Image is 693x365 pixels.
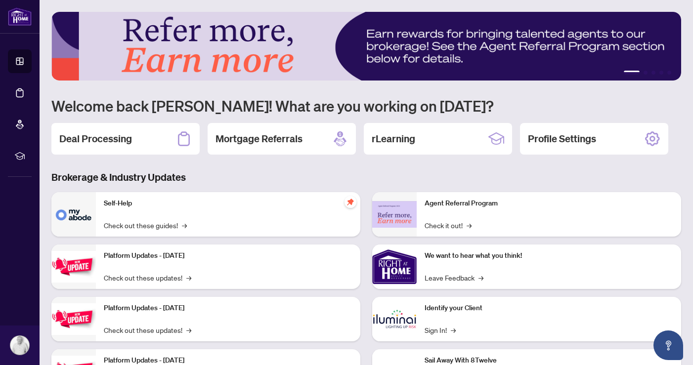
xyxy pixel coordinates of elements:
button: 5 [667,71,671,75]
h2: Deal Processing [59,132,132,146]
span: pushpin [345,196,356,208]
h2: Profile Settings [528,132,596,146]
p: Platform Updates - [DATE] [104,250,352,261]
h1: Welcome back [PERSON_NAME]! What are you working on [DATE]? [51,96,681,115]
span: → [186,324,191,335]
button: 2 [644,71,648,75]
a: Sign In!→ [425,324,456,335]
span: → [186,272,191,283]
img: We want to hear what you think! [372,244,417,289]
span: → [467,220,472,231]
p: Platform Updates - [DATE] [104,303,352,314]
button: 3 [651,71,655,75]
img: Self-Help [51,192,96,237]
a: Check out these updates!→ [104,324,191,335]
img: Profile Icon [10,336,29,355]
h2: rLearning [372,132,415,146]
a: Check it out!→ [425,220,472,231]
h2: Mortgage Referrals [216,132,303,146]
a: Leave Feedback→ [425,272,483,283]
button: 1 [624,71,640,75]
p: Identify your Client [425,303,673,314]
a: Check out these updates!→ [104,272,191,283]
p: Agent Referral Program [425,198,673,209]
a: Check out these guides!→ [104,220,187,231]
button: 4 [659,71,663,75]
img: Slide 0 [51,12,681,81]
span: → [182,220,187,231]
img: Identify your Client [372,297,417,341]
img: Platform Updates - July 8, 2025 [51,303,96,334]
span: → [451,324,456,335]
h3: Brokerage & Industry Updates [51,170,681,184]
button: Open asap [653,330,683,360]
p: We want to hear what you think! [425,250,673,261]
span: → [478,272,483,283]
img: logo [8,7,32,26]
img: Agent Referral Program [372,201,417,228]
img: Platform Updates - July 21, 2025 [51,251,96,282]
p: Self-Help [104,198,352,209]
